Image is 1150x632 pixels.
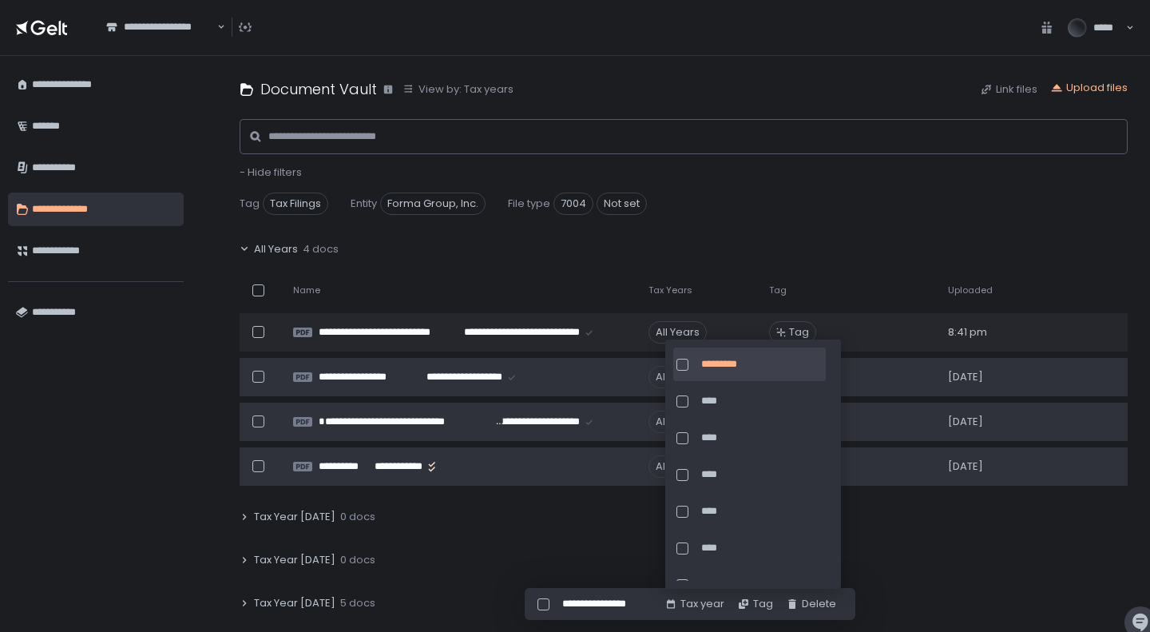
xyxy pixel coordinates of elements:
[948,415,983,429] span: [DATE]
[553,193,593,215] span: 7004
[948,370,983,384] span: [DATE]
[648,455,707,478] div: All Years
[597,193,647,215] span: Not set
[648,321,707,344] div: All Years
[254,596,335,610] span: Tax Year [DATE]
[380,193,486,215] span: Forma Group, Inc.
[293,284,320,296] span: Name
[980,82,1037,97] button: Link files
[340,596,375,610] span: 5 docs
[351,197,377,211] span: Entity
[254,553,335,567] span: Tax Year [DATE]
[948,325,987,340] span: 8:41 pm
[648,284,692,296] span: Tax Years
[254,510,335,524] span: Tax Year [DATE]
[215,19,216,35] input: Search for option
[340,553,375,567] span: 0 docs
[664,597,724,611] button: Tax year
[96,10,225,44] div: Search for option
[508,197,550,211] span: File type
[737,597,773,611] button: Tag
[648,411,707,433] div: All Years
[948,284,993,296] span: Uploaded
[260,78,377,100] h1: Document Vault
[402,82,514,97] button: View by: Tax years
[303,242,339,256] span: 4 docs
[254,242,298,256] span: All Years
[340,510,375,524] span: 0 docs
[240,197,260,211] span: Tag
[789,325,809,340] span: Tag
[786,597,836,611] button: Delete
[948,459,983,474] span: [DATE]
[769,284,787,296] span: Tag
[1050,81,1128,95] button: Upload files
[263,193,328,215] span: Tax Filings
[240,165,302,180] button: - Hide filters
[648,366,707,388] div: All Years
